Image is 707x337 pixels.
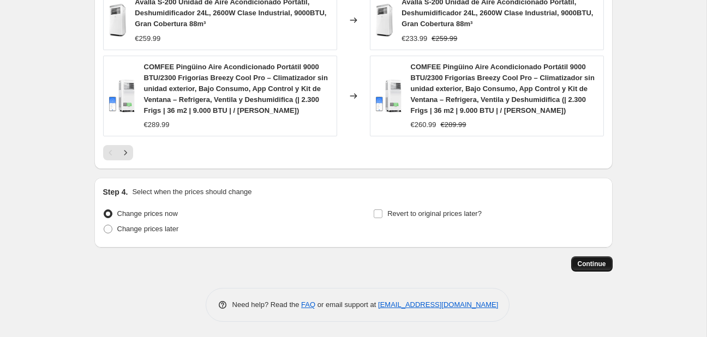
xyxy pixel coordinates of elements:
[144,63,328,115] span: COMFEE Pingüino Aire Acondicionado Portátil 9000 BTU/2300 Frigorías Breezy Cool Pro – Climatizado...
[118,145,133,160] button: Next
[315,300,378,309] span: or email support at
[376,4,393,37] img: 61N5x8MJykL._AC_SL1500_80x.jpg
[103,145,133,160] nav: Pagination
[571,256,613,272] button: Continue
[109,80,135,112] img: 61MkW2er14L._AC_SL1500_80x.jpg
[232,300,302,309] span: Need help? Read the
[109,4,127,37] img: 61N5x8MJykL._AC_SL1500_80x.jpg
[132,186,251,197] p: Select when the prices should change
[144,119,170,130] div: €289.99
[103,186,128,197] h2: Step 4.
[301,300,315,309] a: FAQ
[376,80,402,112] img: 61MkW2er14L._AC_SL1500_80x.jpg
[411,119,436,130] div: €260.99
[378,300,498,309] a: [EMAIL_ADDRESS][DOMAIN_NAME]
[135,33,160,44] div: €259.99
[117,225,179,233] span: Change prices later
[432,33,457,44] strike: €259.99
[117,209,178,218] span: Change prices now
[441,119,466,130] strike: €289.99
[411,63,595,115] span: COMFEE Pingüino Aire Acondicionado Portátil 9000 BTU/2300 Frigorías Breezy Cool Pro – Climatizado...
[402,33,427,44] div: €233.99
[387,209,482,218] span: Revert to original prices later?
[578,260,606,268] span: Continue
